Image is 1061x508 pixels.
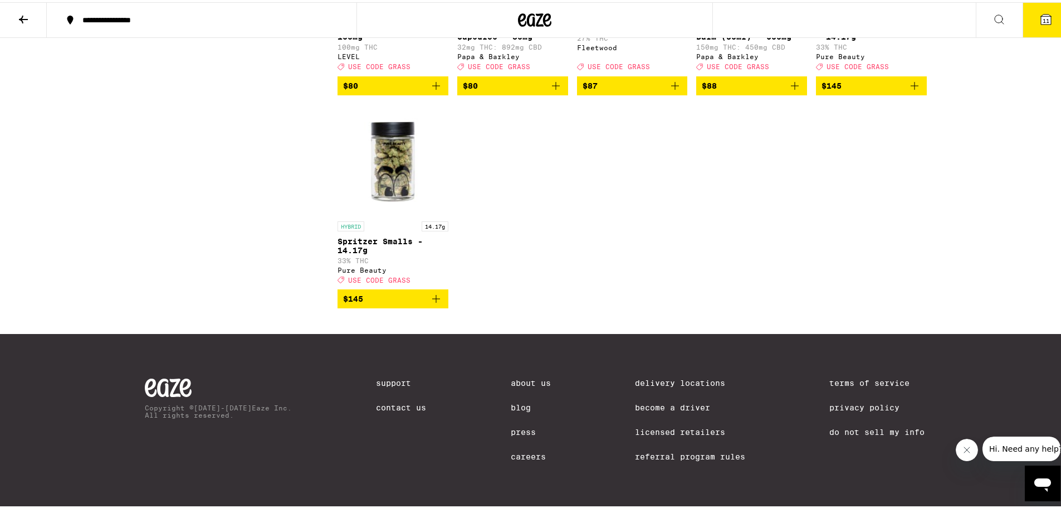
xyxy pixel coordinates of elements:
[635,376,745,385] a: Delivery Locations
[696,41,807,49] p: 150mg THC: 450mg CBD
[376,401,426,410] a: Contact Us
[338,102,448,287] a: Open page for Spritzer Smalls - 14.17g from Pure Beauty
[457,74,568,93] button: Add to bag
[816,41,927,49] p: 33% THC
[702,79,717,88] span: $88
[463,79,478,88] span: $80
[982,434,1060,459] iframe: Message from company
[338,219,364,229] p: HYBRID
[338,41,448,49] p: 100mg THC
[577,32,688,40] p: 27% THC
[511,425,551,434] a: Press
[348,274,410,282] span: USE CODE GRASS
[338,74,448,93] button: Add to bag
[588,61,650,69] span: USE CODE GRASS
[338,51,448,58] div: LEVEL
[457,51,568,58] div: Papa & Barkley
[816,74,927,93] button: Add to bag
[457,41,568,49] p: 32mg THC: 892mg CBD
[707,61,769,69] span: USE CODE GRASS
[829,376,925,385] a: Terms of Service
[511,450,551,459] a: Careers
[338,255,448,262] p: 33% THC
[829,425,925,434] a: Do Not Sell My Info
[635,401,745,410] a: Become a Driver
[7,8,80,17] span: Hi. Need any help?
[827,61,889,69] span: USE CODE GRASS
[822,79,842,88] span: $145
[1025,463,1060,499] iframe: Button to launch messaging window
[376,376,426,385] a: Support
[338,102,448,214] img: Pure Beauty - Spritzer Smalls - 14.17g
[696,74,807,93] button: Add to bag
[1043,15,1049,22] span: 11
[577,42,688,49] div: Fleetwood
[422,219,448,229] p: 14.17g
[468,61,530,69] span: USE CODE GRASS
[338,287,448,306] button: Add to bag
[816,51,927,58] div: Pure Beauty
[511,401,551,410] a: Blog
[145,402,292,417] p: Copyright © [DATE]-[DATE] Eaze Inc. All rights reserved.
[338,235,448,253] p: Spritzer Smalls - 14.17g
[956,437,978,459] iframe: Close message
[583,79,598,88] span: $87
[829,401,925,410] a: Privacy Policy
[696,51,807,58] div: Papa & Barkley
[343,292,363,301] span: $145
[635,450,745,459] a: Referral Program Rules
[577,74,688,93] button: Add to bag
[511,376,551,385] a: About Us
[338,264,448,272] div: Pure Beauty
[343,79,358,88] span: $80
[348,61,410,69] span: USE CODE GRASS
[635,425,745,434] a: Licensed Retailers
